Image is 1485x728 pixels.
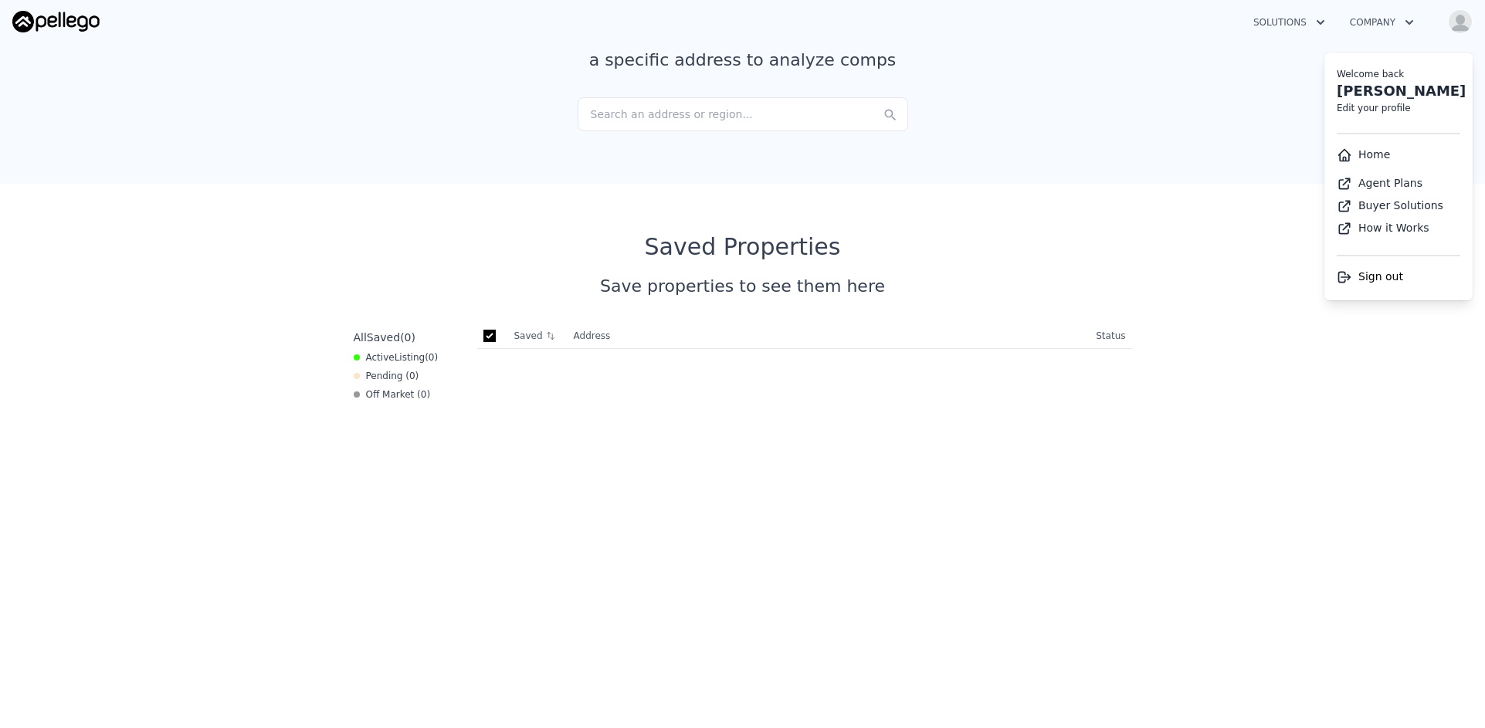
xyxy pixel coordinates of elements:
[1448,9,1473,34] img: avatar
[1090,323,1131,349] th: Status
[578,97,908,131] div: Search an address or region...
[348,233,1138,261] div: Saved Properties
[1337,222,1429,234] a: How it Works
[354,330,415,345] div: All ( 0 )
[1358,270,1403,283] span: Sign out
[12,11,100,32] img: Pellego
[1337,269,1403,285] button: Sign out
[395,352,425,363] span: Listing
[508,323,568,348] th: Saved
[1337,68,1460,80] div: Welcome back
[1337,177,1422,189] a: Agent Plans
[348,273,1138,299] div: Save properties to see them here
[367,331,400,344] span: Saved
[366,351,439,364] span: Active ( 0 )
[1337,83,1466,99] a: [PERSON_NAME]
[1338,8,1426,36] button: Company
[1337,103,1411,113] a: Edit your profile
[354,388,431,401] div: Off Market ( 0 )
[568,323,1090,349] th: Address
[570,22,916,73] div: Search a region to find deals or look up a specific address to analyze comps
[1337,199,1443,212] a: Buyer Solutions
[1337,148,1390,161] a: Home
[1241,8,1338,36] button: Solutions
[354,370,419,382] div: Pending ( 0 )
